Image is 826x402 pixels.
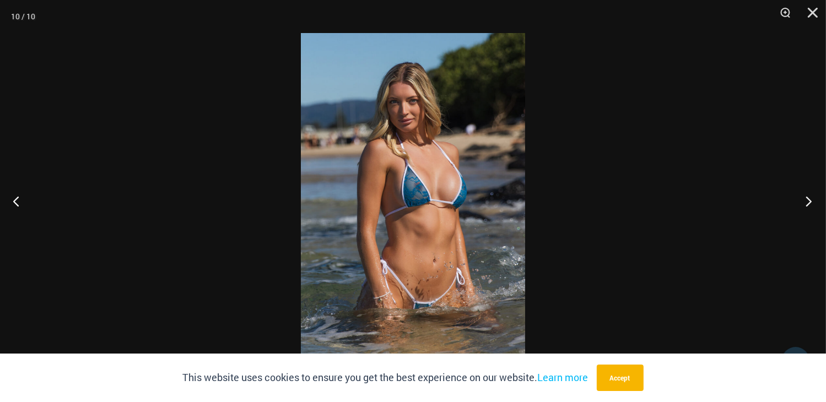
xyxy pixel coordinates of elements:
[183,370,589,386] p: This website uses cookies to ensure you get the best experience on our website.
[301,33,525,369] img: Waves Breaking Ocean 312 Top 456 Bottom 05
[785,173,826,229] button: Next
[538,371,589,384] a: Learn more
[597,365,644,391] button: Accept
[11,8,35,25] div: 10 / 10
